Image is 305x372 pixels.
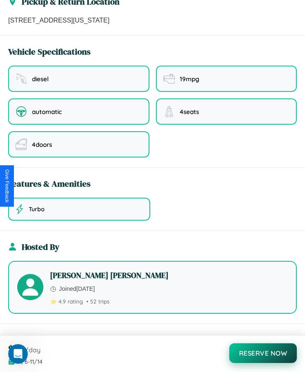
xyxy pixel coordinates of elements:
[8,46,90,57] h3: Vehicle Specifications
[40,4,50,10] h1: Fin
[40,10,102,18] p: The team can also help
[140,259,154,272] button: Send a message…
[32,141,52,148] span: 4 doors
[17,358,43,365] span: 11 / 6 - 11 / 14
[144,3,158,18] div: Close
[22,241,59,253] h3: Hosted By
[50,284,288,294] p: Joined [DATE]
[7,75,157,111] div: Fin says…
[32,108,62,116] span: automatic
[163,106,175,117] img: seating
[114,262,121,269] button: Upload attachment
[29,205,45,213] span: Turbo
[4,169,10,203] div: Give Feedback
[180,108,199,116] span: 4 seats
[163,73,175,84] img: fuel efficiency
[23,5,36,18] img: Profile image for Fin
[7,75,65,93] div: How can I help?Fin • Just now
[127,262,134,269] button: Start recording
[5,3,21,19] button: go back
[13,94,47,99] div: Fin • Just now
[8,178,90,189] h3: Features & Amenities
[13,80,59,88] div: How can I help?
[180,75,199,83] span: 19 mpg
[50,298,83,305] span: ⭐ 4.9 rating
[16,73,27,84] img: fuel type
[229,343,297,363] button: Reserve Now
[13,37,128,69] div: Hi there! You're speaking with Fin AI Agent. I'm well trained and ready to assist you [DATE] but ...
[7,32,134,74] div: Hi there! You're speaking with Fin AI Agent. I'm well trained and ready to assist you [DATE] but ...
[8,344,28,364] iframe: Intercom live chat
[7,32,157,75] div: Fin says…
[32,75,49,83] span: diesel
[16,139,27,150] img: doors
[7,256,157,275] textarea: Ask a question…
[50,270,288,281] h4: [PERSON_NAME] [PERSON_NAME]
[8,16,297,25] p: [STREET_ADDRESS][US_STATE]
[25,346,41,354] span: /day
[86,298,109,305] span: • 52 trips
[128,3,144,19] button: Home
[8,342,23,356] span: $ 80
